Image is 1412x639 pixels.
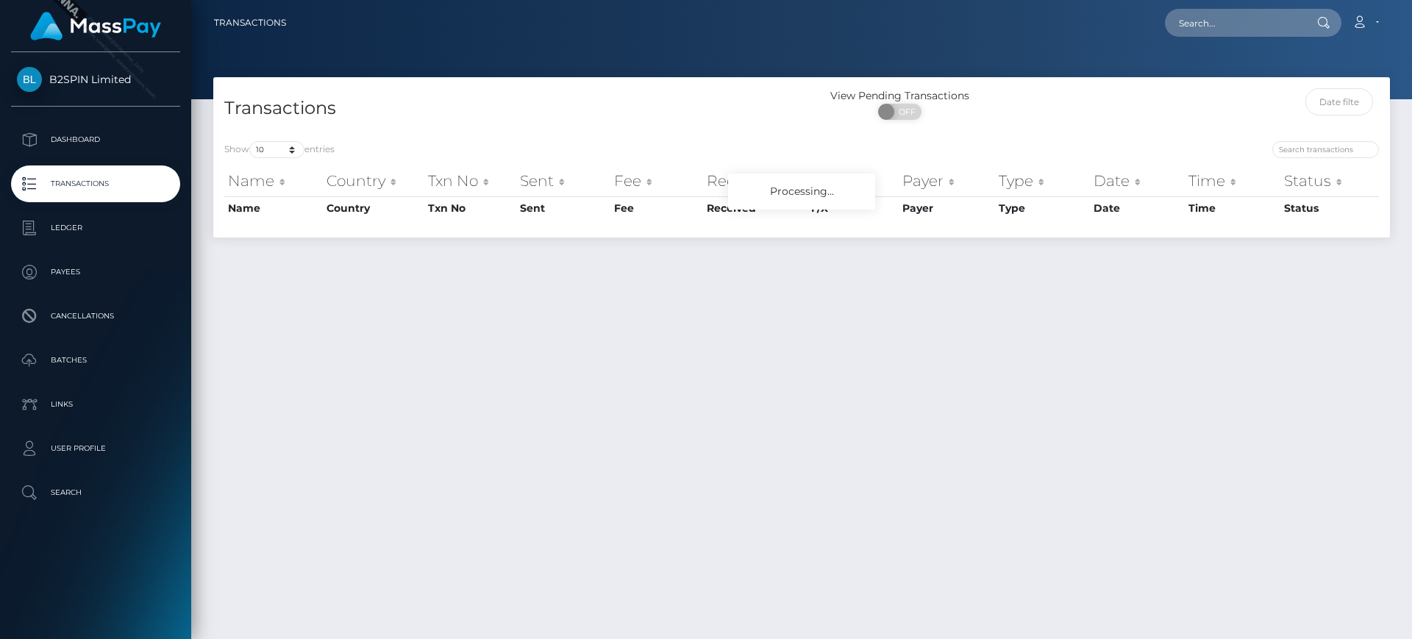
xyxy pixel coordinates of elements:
a: Dashboard [11,121,180,158]
th: Payer [899,196,995,220]
th: Name [224,166,323,196]
th: F/X [807,166,899,196]
th: Received [703,196,807,220]
input: Search... [1165,9,1303,37]
a: Transactions [214,7,286,38]
p: Cancellations [17,305,174,327]
a: Transactions [11,165,180,202]
th: Status [1280,166,1379,196]
th: Txn No [424,166,516,196]
p: Transactions [17,173,174,195]
th: Sent [516,166,610,196]
a: User Profile [11,430,180,467]
th: Txn No [424,196,516,220]
th: Country [323,166,425,196]
a: Ledger [11,210,180,246]
input: Search transactions [1272,141,1379,158]
p: Batches [17,349,174,371]
th: Fee [610,196,703,220]
select: Showentries [249,141,304,158]
p: Ledger [17,217,174,239]
th: Country [323,196,425,220]
p: Payees [17,261,174,283]
a: Cancellations [11,298,180,335]
th: Time [1185,196,1280,220]
p: Search [17,482,174,504]
div: Processing... [728,174,875,210]
th: Date [1090,196,1185,220]
span: B2SPIN Limited [11,73,180,86]
h4: Transactions [224,96,791,121]
a: Links [11,386,180,423]
a: Search [11,474,180,511]
th: Status [1280,196,1379,220]
input: Date filter [1305,88,1374,115]
img: MassPay Logo [30,12,161,40]
th: Date [1090,166,1185,196]
span: OFF [886,104,923,120]
p: User Profile [17,438,174,460]
a: Batches [11,342,180,379]
p: Links [17,393,174,415]
th: Type [995,166,1090,196]
div: View Pending Transactions [802,88,998,104]
th: Time [1185,166,1280,196]
th: Received [703,166,807,196]
label: Show entries [224,141,335,158]
th: Payer [899,166,995,196]
th: Name [224,196,323,220]
th: Sent [516,196,610,220]
img: B2SPIN Limited [17,67,42,92]
th: Type [995,196,1090,220]
th: Fee [610,166,703,196]
a: Payees [11,254,180,290]
p: Dashboard [17,129,174,151]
